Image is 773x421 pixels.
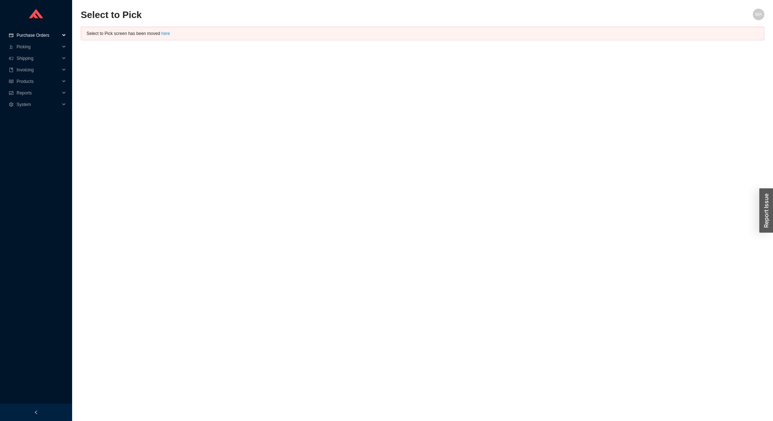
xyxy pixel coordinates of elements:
a: here [161,31,170,36]
span: left [34,410,38,415]
span: MA [755,9,762,20]
h2: Select to Pick [81,9,593,21]
span: System [17,99,60,110]
span: book [9,68,14,72]
span: fund [9,91,14,95]
span: setting [9,102,14,107]
div: Select to Pick screen has been moved [87,30,759,37]
span: Purchase Orders [17,30,60,41]
span: Shipping [17,53,60,64]
span: credit-card [9,33,14,37]
span: Products [17,76,60,87]
span: Invoicing [17,64,60,76]
span: Picking [17,41,60,53]
span: read [9,79,14,84]
span: Reports [17,87,60,99]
